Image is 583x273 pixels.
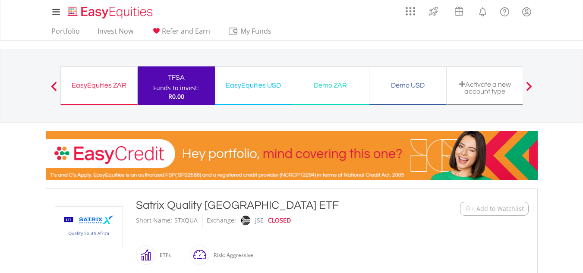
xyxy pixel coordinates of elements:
a: Refer and Earn [148,27,214,40]
img: EasyCredit Promotion Banner [46,131,538,180]
img: grid-menu-icon.svg [406,6,415,16]
div: Demo USD [375,79,441,91]
a: My Profile [516,2,538,21]
div: EasyEquities ZAR [66,79,132,91]
span: + Add to Watchlist [471,204,524,213]
div: Activate a new account type [452,81,518,95]
div: STXQUA [174,213,198,228]
div: TFSA [143,72,210,84]
div: ETFs [155,245,171,266]
a: Portfolio [48,27,83,40]
img: vouchers-v2.svg [452,4,466,18]
img: jse.png [240,216,250,225]
img: TFSA.STXQUA.png [57,207,121,247]
div: JSE [255,213,264,228]
span: Refer and Earn [162,26,210,36]
div: Short Name: [136,213,172,228]
span: R0.00 [168,92,184,100]
img: thrive-v2.svg [426,4,441,18]
span: My Funds [228,25,284,37]
a: Invest Now [94,27,137,40]
a: Home page [64,2,156,19]
a: Vouchers [446,2,472,18]
button: Watchlist + Add to Watchlist [460,202,529,216]
div: Exchange: [207,213,236,228]
div: EasyEquities USD [220,79,287,91]
div: Satrix Quality [GEOGRAPHIC_DATA] ETF [136,198,407,213]
a: Notifications [472,2,494,19]
div: CLOSED [268,213,291,228]
div: Funds to invest: [153,84,199,92]
div: Risk: Aggressive [209,245,253,266]
div: Demo ZAR [297,79,364,91]
a: FAQ's and Support [494,2,516,19]
a: AppsGrid [400,2,421,16]
img: Watchlist [465,205,471,212]
img: EasyEquities_Logo.png [66,5,156,19]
